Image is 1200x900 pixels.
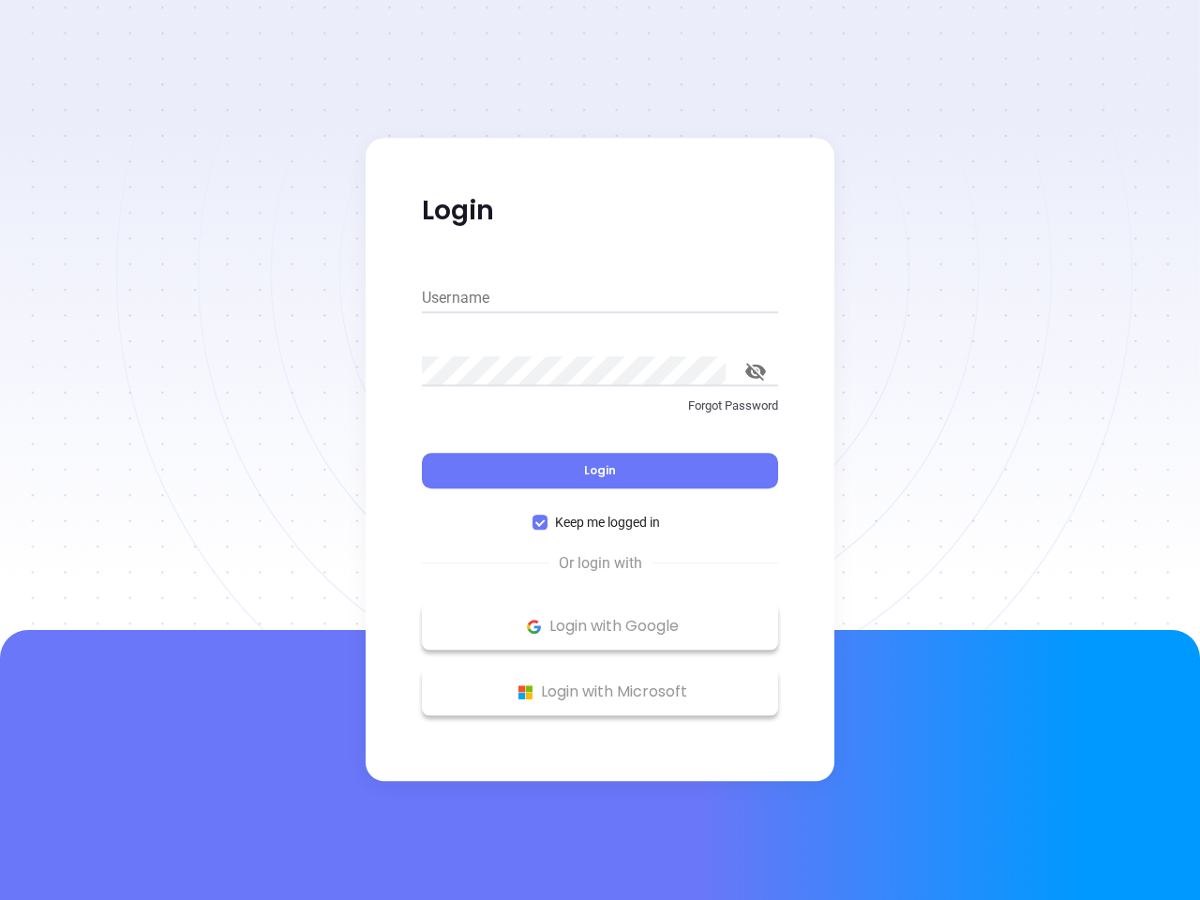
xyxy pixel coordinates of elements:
img: Microsoft Logo [514,681,537,704]
p: Login with Microsoft [431,678,769,706]
p: Forgot Password [422,397,778,415]
p: Login [422,194,778,228]
a: Forgot Password [422,397,778,430]
span: Login [584,462,616,478]
button: toggle password visibility [733,349,778,394]
span: Keep me logged in [547,512,667,532]
button: Login [422,453,778,488]
button: Microsoft Logo Login with Microsoft [422,668,778,715]
p: Login with Google [431,612,769,640]
span: Or login with [549,552,652,575]
img: Google Logo [522,615,546,638]
button: Google Logo Login with Google [422,603,778,650]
